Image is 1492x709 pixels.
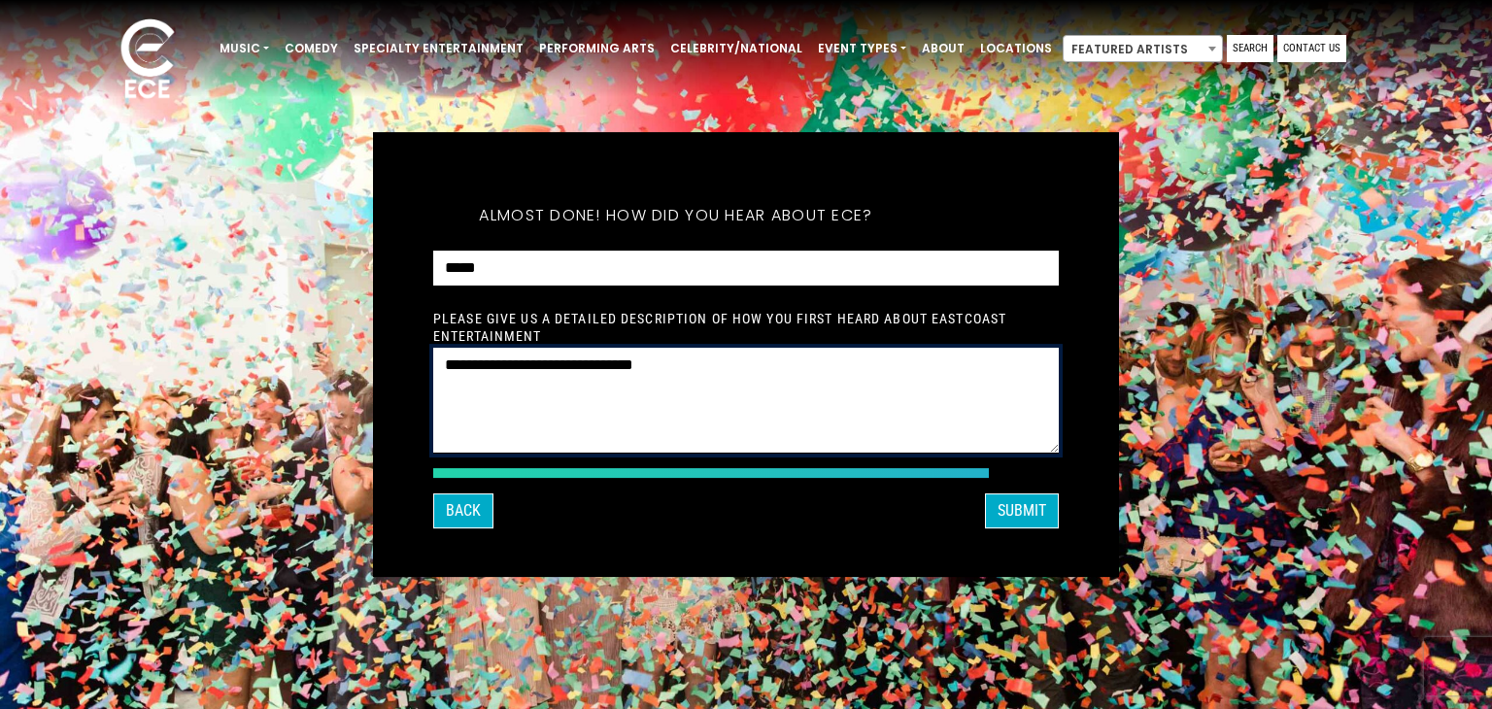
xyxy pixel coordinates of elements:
[662,32,810,65] a: Celebrity/National
[914,32,972,65] a: About
[972,32,1060,65] a: Locations
[277,32,346,65] a: Comedy
[810,32,914,65] a: Event Types
[346,32,531,65] a: Specialty Entertainment
[433,251,1059,287] select: How did you hear about ECE
[212,32,277,65] a: Music
[1277,35,1346,62] a: Contact Us
[433,493,493,528] button: Back
[531,32,662,65] a: Performing Arts
[433,310,1059,345] label: Please give us a detailed description of how you first heard about EastCoast Entertainment
[1064,36,1222,63] span: Featured Artists
[99,14,196,108] img: ece_new_logo_whitev2-1.png
[1227,35,1273,62] a: Search
[985,493,1059,528] button: SUBMIT
[433,181,919,251] h5: Almost done! How did you hear about ECE?
[1063,35,1223,62] span: Featured Artists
